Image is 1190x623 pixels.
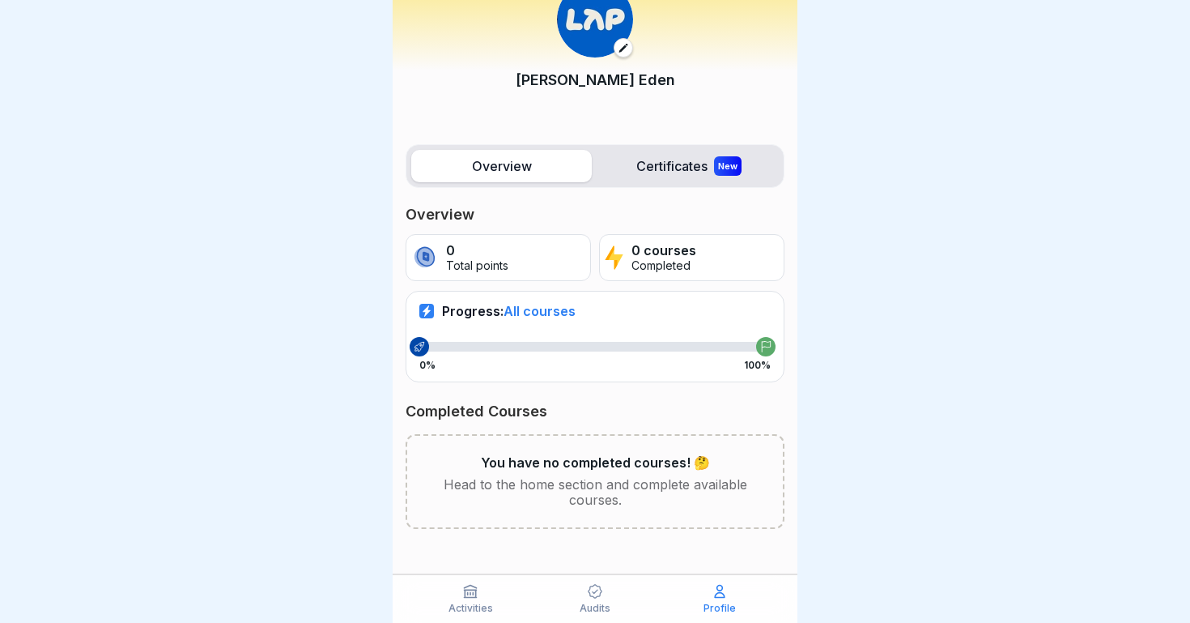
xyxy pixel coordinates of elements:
[703,603,736,614] p: Profile
[605,244,623,271] img: lightning.svg
[516,69,675,91] p: [PERSON_NAME] Eden
[419,360,436,371] p: 0%
[446,243,508,258] p: 0
[504,303,576,319] span: All courses
[631,259,696,273] p: Completed
[631,243,696,258] p: 0 courses
[446,259,508,273] p: Total points
[433,477,757,508] p: Head to the home section and complete available courses.
[481,455,710,471] p: You have no completed courses! 🤔
[411,150,592,182] label: Overview
[744,360,771,371] p: 100%
[580,603,610,614] p: Audits
[442,303,576,319] p: Progress:
[714,156,742,176] div: New
[406,402,784,421] p: Completed Courses
[406,205,784,224] p: Overview
[598,150,779,182] label: Certificates
[411,244,438,271] img: coin.svg
[448,603,493,614] p: Activities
